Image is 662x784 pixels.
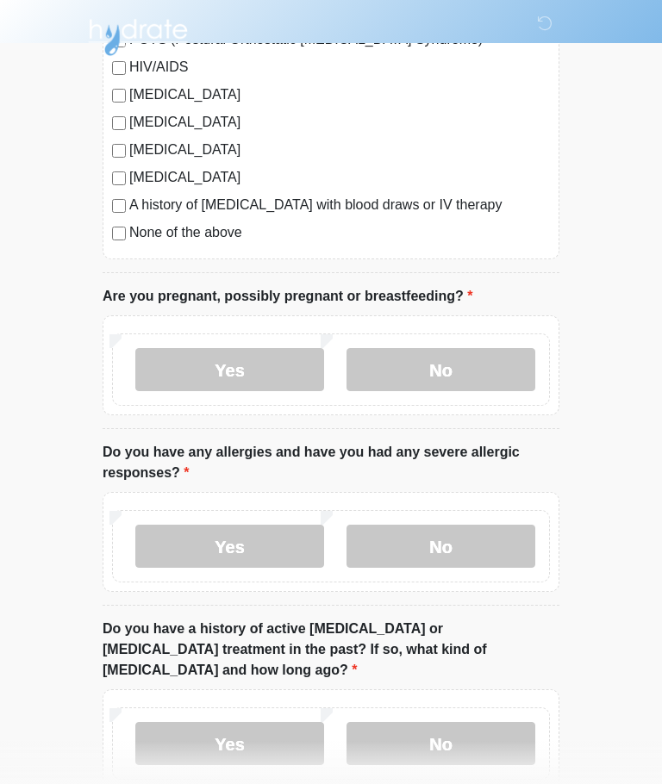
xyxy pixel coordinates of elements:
[129,84,550,105] label: [MEDICAL_DATA]
[135,525,324,568] label: Yes
[103,286,472,307] label: Are you pregnant, possibly pregnant or breastfeeding?
[135,722,324,765] label: Yes
[129,167,550,188] label: [MEDICAL_DATA]
[129,140,550,160] label: [MEDICAL_DATA]
[347,348,535,391] label: No
[347,722,535,765] label: No
[112,171,126,185] input: [MEDICAL_DATA]
[129,222,550,243] label: None of the above
[112,199,126,213] input: A history of [MEDICAL_DATA] with blood draws or IV therapy
[112,89,126,103] input: [MEDICAL_DATA]
[129,112,550,133] label: [MEDICAL_DATA]
[129,195,550,215] label: A history of [MEDICAL_DATA] with blood draws or IV therapy
[112,116,126,130] input: [MEDICAL_DATA]
[103,442,559,483] label: Do you have any allergies and have you had any severe allergic responses?
[112,144,126,158] input: [MEDICAL_DATA]
[135,348,324,391] label: Yes
[112,227,126,240] input: None of the above
[347,525,535,568] label: No
[103,619,559,681] label: Do you have a history of active [MEDICAL_DATA] or [MEDICAL_DATA] treatment in the past? If so, wh...
[85,13,190,57] img: Hydrate IV Bar - Arcadia Logo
